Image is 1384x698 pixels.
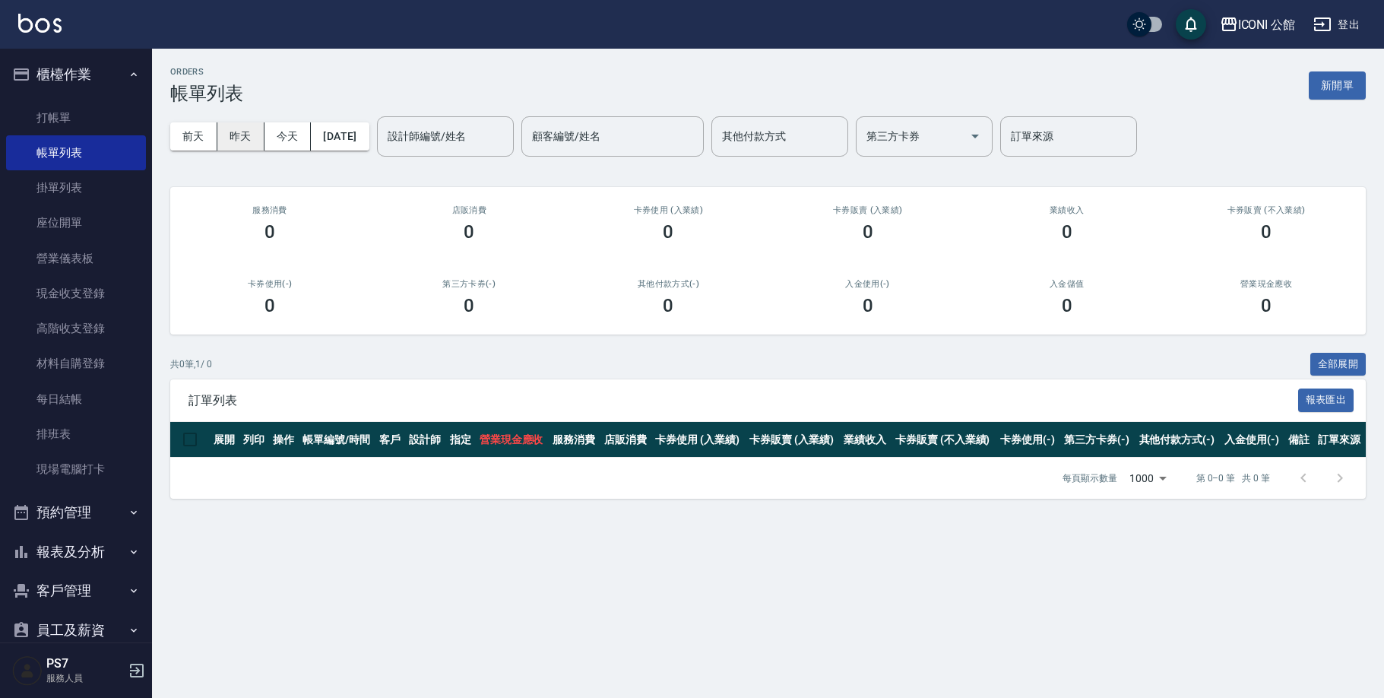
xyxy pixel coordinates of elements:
[6,346,146,381] a: 材料自購登錄
[863,221,873,243] h3: 0
[6,452,146,487] a: 現場電腦打卡
[6,100,146,135] a: 打帳單
[188,279,351,289] h2: 卡券使用(-)
[786,205,949,215] h2: 卡券販賣 (入業績)
[476,422,549,458] th: 營業現金應收
[892,422,996,458] th: 卡券販賣 (不入業績)
[986,205,1148,215] h2: 業績收入
[1309,78,1366,92] a: 新開單
[1196,471,1270,485] p: 第 0–0 筆 共 0 筆
[1310,353,1367,376] button: 全部展開
[549,422,600,458] th: 服務消費
[170,122,217,151] button: 前天
[446,422,476,458] th: 指定
[464,295,474,316] h3: 0
[1238,15,1296,34] div: ICONI 公館
[269,422,299,458] th: 操作
[6,493,146,532] button: 預約管理
[1298,389,1354,412] button: 報表匯出
[388,279,550,289] h2: 第三方卡券(-)
[587,205,749,215] h2: 卡券使用 (入業績)
[1309,71,1366,100] button: 新開單
[6,382,146,417] a: 每日結帳
[1063,471,1117,485] p: 每頁顯示數量
[46,656,124,671] h5: PS7
[6,135,146,170] a: 帳單列表
[46,671,124,685] p: 服務人員
[1062,295,1072,316] h3: 0
[6,417,146,452] a: 排班表
[375,422,405,458] th: 客戶
[663,295,673,316] h3: 0
[239,422,269,458] th: 列印
[170,83,243,104] h3: 帳單列表
[170,67,243,77] h2: ORDERS
[600,422,652,458] th: 店販消費
[299,422,375,458] th: 帳單編號/時間
[1221,422,1284,458] th: 入金使用(-)
[1284,422,1314,458] th: 備註
[1185,279,1348,289] h2: 營業現金應收
[6,55,146,94] button: 櫃檯作業
[388,205,550,215] h2: 店販消費
[863,295,873,316] h3: 0
[986,279,1148,289] h2: 入金儲值
[996,422,1060,458] th: 卡券使用(-)
[6,205,146,240] a: 座位開單
[746,422,840,458] th: 卡券販賣 (入業績)
[1062,221,1072,243] h3: 0
[264,295,275,316] h3: 0
[6,241,146,276] a: 營業儀表板
[170,357,212,371] p: 共 0 筆, 1 / 0
[188,205,351,215] h3: 服務消費
[963,124,987,148] button: Open
[1060,422,1135,458] th: 第三方卡券(-)
[1261,221,1272,243] h3: 0
[1135,422,1221,458] th: 其他付款方式(-)
[1214,9,1302,40] button: ICONI 公館
[6,611,146,650] button: 員工及薪資
[1314,422,1366,458] th: 訂單來源
[188,393,1298,408] span: 訂單列表
[663,221,673,243] h3: 0
[1123,458,1172,499] div: 1000
[405,422,445,458] th: 設計師
[6,276,146,311] a: 現金收支登錄
[217,122,264,151] button: 昨天
[587,279,749,289] h2: 其他付款方式(-)
[210,422,239,458] th: 展開
[6,311,146,346] a: 高階收支登錄
[786,279,949,289] h2: 入金使用(-)
[651,422,746,458] th: 卡券使用 (入業績)
[1307,11,1366,39] button: 登出
[840,422,892,458] th: 業績收入
[311,122,369,151] button: [DATE]
[464,221,474,243] h3: 0
[18,14,62,33] img: Logo
[6,532,146,572] button: 報表及分析
[1298,392,1354,407] a: 報表匯出
[1176,9,1206,40] button: save
[6,170,146,205] a: 掛單列表
[264,221,275,243] h3: 0
[1185,205,1348,215] h2: 卡券販賣 (不入業績)
[12,655,43,686] img: Person
[264,122,312,151] button: 今天
[1261,295,1272,316] h3: 0
[6,571,146,611] button: 客戶管理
